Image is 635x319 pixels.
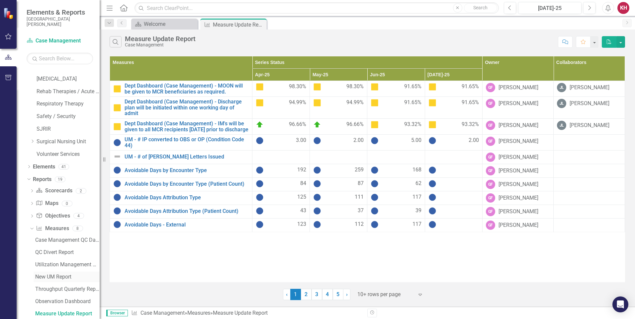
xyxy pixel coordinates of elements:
[371,83,379,91] img: Caution
[37,151,100,158] a: Volunteer Services
[518,2,582,14] button: [DATE]-25
[58,164,69,169] div: 41
[358,180,364,188] span: 87
[462,99,479,107] span: 91.65%
[462,121,479,129] span: 93.32%
[37,138,100,146] a: Surgical Nursing Unit
[300,180,306,188] span: 84
[256,207,264,215] img: No Information
[371,121,379,129] img: Caution
[371,166,379,174] img: No Information
[313,121,321,129] img: On Target
[355,166,364,174] span: 259
[313,137,321,145] img: No Information
[499,181,538,188] div: [PERSON_NAME]
[125,181,249,187] a: Avoidable Days by Encounter Type (Patient Count)
[289,121,306,129] span: 96.66%
[289,83,306,91] span: 98.30%
[612,296,628,312] div: Open Intercom Messenger
[617,2,629,14] div: KH
[256,99,264,107] img: Caution
[144,20,196,28] div: Welcome
[428,221,436,228] img: No Information
[35,249,100,255] div: QC Divert Report
[27,8,93,16] span: Elements & Reports
[113,166,121,174] img: No Information
[37,75,100,83] a: [MEDICAL_DATA]
[486,193,495,203] div: GF
[486,137,495,146] div: GF
[256,193,264,201] img: No Information
[125,137,249,148] a: UM - # IP converted to OBS or OP (Condition Code 44)
[404,121,421,129] span: 93.32%
[140,310,185,316] a: Case Management
[35,237,100,243] div: Case Management QC Dashboard
[34,308,100,319] a: Measure Update Report
[27,16,93,27] small: [GEOGRAPHIC_DATA][PERSON_NAME]
[256,83,264,91] img: Caution
[428,180,436,188] img: No Information
[499,122,538,129] div: [PERSON_NAME]
[3,7,15,19] img: ClearPoint Strategy
[371,137,379,145] img: No Information
[135,2,499,14] input: Search ClearPoint...
[371,180,379,188] img: No Information
[499,167,538,175] div: [PERSON_NAME]
[371,193,379,201] img: No Information
[125,154,249,160] a: UM - # of [PERSON_NAME] Letters Issued
[113,180,121,188] img: No Information
[27,53,93,64] input: Search Below...
[34,296,100,307] a: Observation Dashboard
[125,167,249,173] a: Avoidable Days by Encounter Type
[570,122,609,129] div: [PERSON_NAME]
[557,83,566,92] div: JL
[428,207,436,215] img: No Information
[486,221,495,230] div: GF
[428,99,436,107] img: Caution
[499,222,538,229] div: [PERSON_NAME]
[286,291,288,297] span: ‹
[36,212,70,220] a: Objectives
[371,99,379,107] img: Caution
[301,289,312,300] a: 2
[256,180,264,188] img: No Information
[125,42,196,47] div: Case Management
[300,207,306,215] span: 43
[313,166,321,174] img: No Information
[113,153,121,160] img: Not Defined
[412,193,421,201] span: 117
[486,99,495,108] div: GF
[289,99,306,107] span: 94.99%
[411,137,421,145] span: 5.00
[371,207,379,215] img: No Information
[113,104,121,112] img: Caution
[256,166,264,174] img: No Information
[35,311,100,317] div: Measure Update Report
[346,291,348,297] span: ›
[55,176,65,182] div: 19
[486,207,495,216] div: GF
[462,83,479,91] span: 91.65%
[131,309,362,317] div: » »
[125,222,249,228] a: Avoidable Days - External
[73,213,84,219] div: 4
[256,121,264,129] img: On Target
[499,138,538,145] div: [PERSON_NAME]
[313,221,321,228] img: No Information
[346,99,364,107] span: 94.99%
[113,193,121,201] img: No Information
[412,221,421,228] span: 117
[113,139,121,147] img: No Information
[35,262,100,268] div: Utilization Management Dashboard
[34,272,100,282] a: New UM Report
[353,137,364,145] span: 2.00
[486,83,495,92] div: GF
[486,166,495,175] div: GF
[473,5,488,10] span: Search
[187,310,210,316] a: Measures
[37,100,100,108] a: Respiratory Therapy
[125,99,249,116] a: Dept Dashboard (Case Management) - Discharge plan will be initiated within one working day of admit
[415,180,421,188] span: 62
[34,284,100,294] a: Throughput Quarterly Report
[412,166,421,174] span: 168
